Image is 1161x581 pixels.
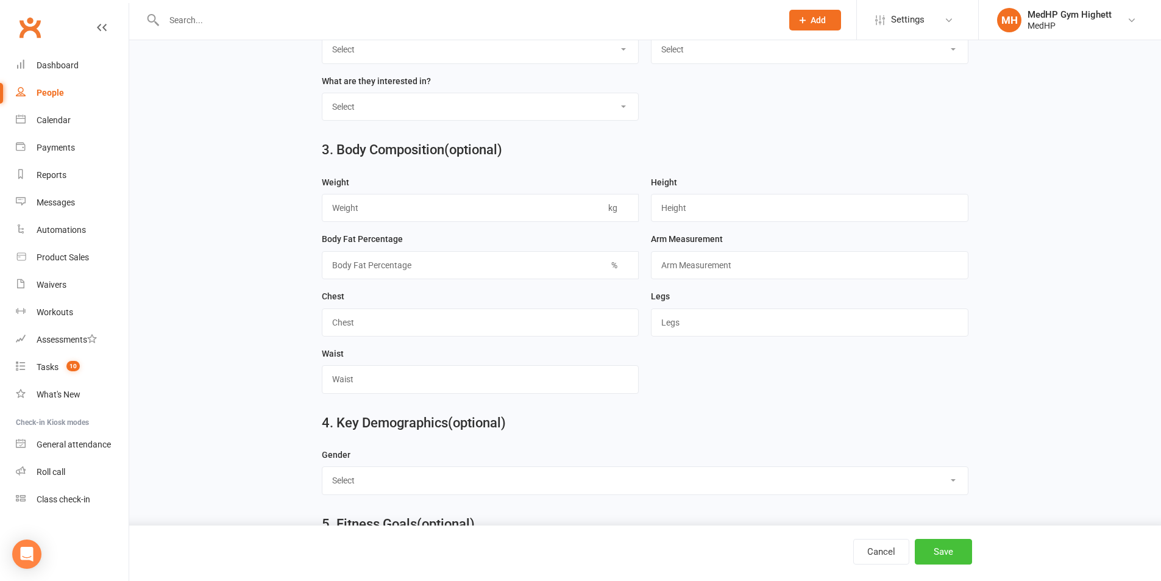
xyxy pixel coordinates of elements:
[16,431,129,458] a: General attendance kiosk mode
[651,251,968,279] input: Arm Measurement
[322,232,403,246] label: Body Fat Percentage
[651,232,723,246] label: Arm Measurement
[651,290,670,303] label: Legs
[322,74,431,88] label: What are they interested in?
[322,365,639,393] input: Waist
[16,189,129,216] a: Messages
[1028,9,1112,20] div: MedHP Gym Highett
[15,12,45,43] a: Clubworx
[37,252,89,262] div: Product Sales
[417,516,475,532] span: (optional)
[16,107,129,134] a: Calendar
[651,194,968,222] input: Height
[16,354,129,381] a: Tasks 10
[37,307,73,317] div: Workouts
[322,448,350,462] label: Gender
[37,115,71,125] div: Calendar
[853,539,909,565] button: Cancel
[608,204,617,212] span: kg
[37,143,75,152] div: Payments
[16,79,129,107] a: People
[16,52,129,79] a: Dashboard
[160,12,773,29] input: Search...
[322,176,349,189] label: Weight
[37,60,79,70] div: Dashboard
[322,416,968,430] h2: 4. Key Demographics
[16,271,129,299] a: Waivers
[37,198,75,207] div: Messages
[37,440,111,449] div: General attendance
[811,15,826,25] span: Add
[16,244,129,271] a: Product Sales
[37,335,97,344] div: Assessments
[66,361,80,371] span: 10
[444,142,502,157] span: (optional)
[789,10,841,30] button: Add
[37,88,64,98] div: People
[322,308,639,337] input: Chest
[16,299,129,326] a: Workouts
[16,326,129,354] a: Assessments
[37,494,90,504] div: Class check-in
[37,467,65,477] div: Roll call
[16,134,129,162] a: Payments
[12,540,41,569] div: Open Intercom Messenger
[16,162,129,189] a: Reports
[322,290,344,303] label: Chest
[322,347,344,360] label: Waist
[891,6,925,34] span: Settings
[322,517,968,532] h2: 5. Fitness Goals
[16,381,129,408] a: What's New
[37,362,59,372] div: Tasks
[651,176,677,189] label: Height
[16,458,129,486] a: Roll call
[997,8,1021,32] div: MH
[322,251,639,279] input: Body Fat Percentage
[322,143,968,157] h2: 3. Body Composition
[16,216,129,244] a: Automations
[322,194,639,222] input: Weight
[651,308,968,337] input: Legs
[1028,20,1112,31] div: MedHP
[37,280,66,290] div: Waivers
[37,225,86,235] div: Automations
[448,415,506,430] span: (optional)
[37,390,80,399] div: What's New
[915,539,972,565] button: Save
[611,261,617,269] span: %
[16,486,129,513] a: Class kiosk mode
[37,170,66,180] div: Reports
